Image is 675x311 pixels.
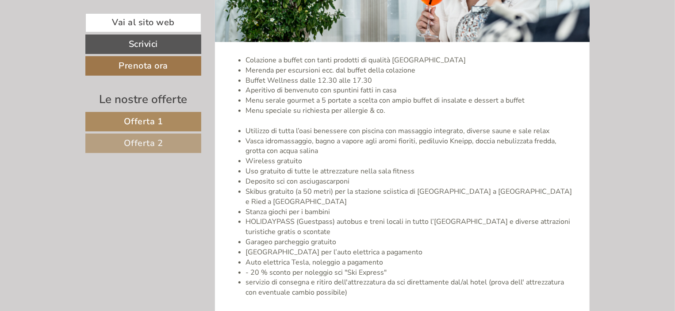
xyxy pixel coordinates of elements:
[246,76,577,86] li: Buffet Wellness dalle 12.30 alle 17.30
[301,229,349,249] button: Invia
[246,187,577,207] li: Skibus gratuito (a 50 metri) per la stazione sciistica di [GEOGRAPHIC_DATA] a [GEOGRAPHIC_DATA] e...
[246,247,577,257] li: [GEOGRAPHIC_DATA] per l’auto elettrica a pagamento
[246,65,577,76] li: Merenda per escursioni ecc. dal buffet della colazione
[246,96,577,106] li: Menu serale gourmet a 5 portate a scelta con ampio buffet di insalate e dessert a buffet
[246,126,577,136] li: Utilizzo di tutta l’oasi benessere con piscina con massaggio integrato, diverse saune e sale relax
[124,115,163,127] span: Offerta 1
[85,13,201,32] a: Vai al sito web
[124,137,163,149] span: Offerta 2
[157,7,191,22] div: [DATE]
[246,237,577,247] li: Garageo parcheggio gratuito
[246,207,577,217] li: Stanza giochi per i bambini
[246,156,577,166] li: Wireless gratuito
[7,24,138,51] div: Buon giorno, come possiamo aiutarla?
[246,106,577,126] li: Menu speciale su richiesta per allergie & co.
[246,257,577,268] li: Auto elettrica Tesla, noleggio a pagamento
[246,177,577,187] li: Deposito sci con asciugascarponi
[13,43,134,49] small: 19:16
[246,166,577,177] li: Uso gratuito di tutte le attrezzature nella sala fitness
[246,268,577,278] li: - 20 % sconto per noleggio sci "Ski Express"
[246,55,577,65] li: Colazione a buffet con tanti prodotti di qualità [GEOGRAPHIC_DATA]
[85,91,201,108] div: Le nostre offerte
[85,56,201,76] a: Prenota ora
[246,277,577,298] li: servizio di consegna e ritiro dell'attrezzatura da sci direttamente dal/al hotel (prova dell' att...
[246,136,577,157] li: Vasca idromassaggio, bagno a vapore agli aromi fioriti, pediluvio Kneipp, doccia nebulizzata fred...
[246,85,577,96] li: Aperitivo di benvenuto con spuntini fatti in casa
[246,217,577,237] li: HOLIDAYPASS (Guestpass) autobus e treni locali in tutto l’[GEOGRAPHIC_DATA] e diverse attrazioni ...
[13,26,134,33] div: Hotel Kristall
[85,35,201,54] a: Scrivici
